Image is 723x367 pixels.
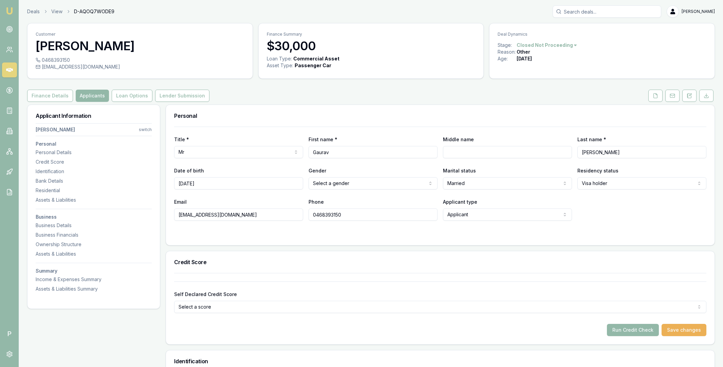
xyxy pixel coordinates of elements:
label: Title * [174,136,189,142]
label: Middle name [443,136,474,142]
a: Loan Options [110,90,154,102]
div: Assets & Liabilities Summary [36,286,152,292]
div: Residential [36,187,152,194]
button: Applicants [76,90,109,102]
h3: $30,000 [267,39,476,53]
div: Commercial Asset [293,55,339,62]
div: Identification [36,168,152,175]
div: Income & Expenses Summary [36,276,152,283]
button: Loan Options [112,90,152,102]
img: emu-icon-u.png [5,7,14,15]
label: Applicant type [443,199,477,205]
h3: Personal [36,142,152,146]
div: Loan Type: [267,55,292,62]
input: Search deals [553,5,661,18]
div: [PERSON_NAME] [36,126,75,133]
div: Age: [498,55,517,62]
div: 0468393150 [36,57,244,63]
button: Closed Not Proceeding [517,42,578,49]
h3: Credit Score [174,259,706,265]
div: Ownership Structure [36,241,152,248]
label: Date of birth [174,168,204,173]
label: Self Declared Credit Score [174,291,237,297]
div: Business Financials [36,232,152,238]
label: Last name * [577,136,606,142]
h3: Personal [174,113,706,118]
div: Assets & Liabilities [36,251,152,257]
div: [DATE] [517,55,532,62]
h3: Identification [174,359,706,364]
button: Run Credit Check [607,324,659,336]
input: DD/MM/YYYY [174,177,303,189]
div: Passenger Car [295,62,331,69]
button: Finance Details [27,90,73,102]
input: 0431 234 567 [309,208,438,221]
p: Finance Summary [267,32,476,37]
button: Lender Submission [155,90,209,102]
label: Residency status [577,168,618,173]
p: Deal Dynamics [498,32,706,37]
div: Bank Details [36,178,152,184]
h3: Business [36,215,152,219]
p: Customer [36,32,244,37]
h3: Applicant Information [36,113,152,118]
a: Lender Submission [154,90,211,102]
span: D-AQOQ7WODE9 [74,8,114,15]
h3: Summary [36,269,152,273]
div: Assets & Liabilities [36,197,152,203]
a: Applicants [74,90,110,102]
div: Business Details [36,222,152,229]
label: Phone [309,199,324,205]
a: Finance Details [27,90,74,102]
h3: [PERSON_NAME] [36,39,244,53]
div: Stage: [498,42,517,49]
div: Personal Details [36,149,152,156]
label: Marital status [443,168,476,173]
button: Save changes [662,324,706,336]
nav: breadcrumb [27,8,114,15]
div: Other [517,49,530,55]
div: [EMAIL_ADDRESS][DOMAIN_NAME] [36,63,244,70]
label: First name * [309,136,337,142]
div: switch [139,127,152,132]
label: Gender [309,168,326,173]
a: Deals [27,8,40,15]
div: Credit Score [36,159,152,165]
a: View [51,8,62,15]
div: Reason: [498,49,517,55]
span: [PERSON_NAME] [682,9,715,14]
div: Asset Type : [267,62,293,69]
label: Email [174,199,187,205]
span: P [2,326,17,341]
